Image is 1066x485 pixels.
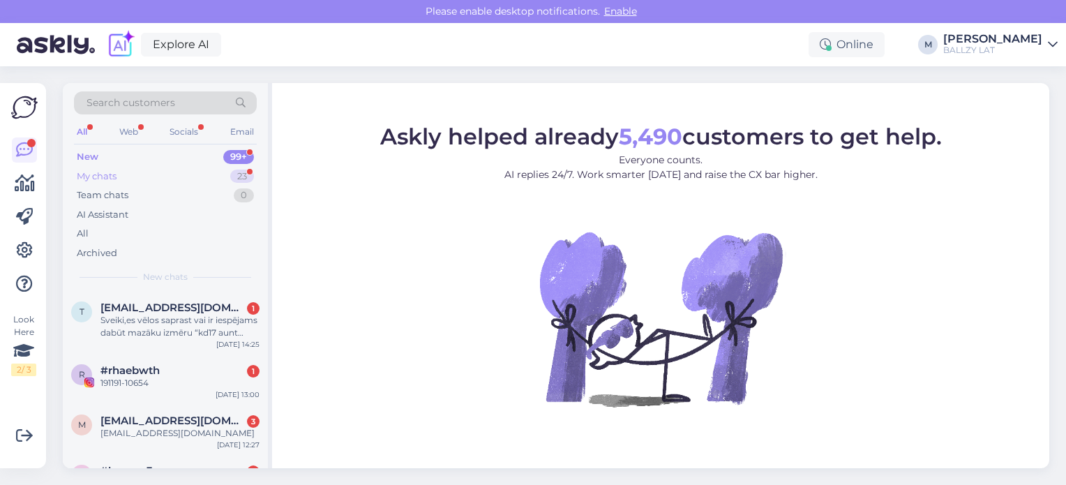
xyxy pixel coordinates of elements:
[100,301,246,314] span: tomsciguzis0@gmail.com
[80,306,84,317] span: t
[227,123,257,141] div: Email
[809,32,885,57] div: Online
[247,302,260,315] div: 1
[100,465,163,477] span: #bcrupn3w
[11,94,38,121] img: Askly Logo
[77,208,128,222] div: AI Assistant
[74,123,90,141] div: All
[141,33,221,57] a: Explore AI
[143,271,188,283] span: New chats
[77,246,117,260] div: Archived
[216,339,260,350] div: [DATE] 14:25
[380,122,942,149] span: Askly helped already customers to get help.
[100,415,246,427] span: maya.peckureva@gmail.com
[943,45,1042,56] div: BALLZY LAT
[600,5,641,17] span: Enable
[100,364,160,377] span: #rhaebwth
[619,122,682,149] b: 5,490
[11,313,36,376] div: Look Here
[167,123,201,141] div: Socials
[117,123,141,141] div: Web
[87,96,175,110] span: Search customers
[230,170,254,184] div: 23
[234,188,254,202] div: 0
[77,227,89,241] div: All
[217,440,260,450] div: [DATE] 12:27
[216,389,260,400] div: [DATE] 13:00
[380,152,942,181] p: Everyone counts. AI replies 24/7. Work smarter [DATE] and raise the CX bar higher.
[100,427,260,440] div: [EMAIL_ADDRESS][DOMAIN_NAME]
[918,35,938,54] div: M
[535,193,786,444] img: No Chat active
[78,419,86,430] span: m
[247,415,260,428] div: 3
[943,33,1058,56] a: [PERSON_NAME]BALLZY LAT
[79,369,85,380] span: r
[100,314,260,339] div: Sveiki,es vēlos saprast vai ir iespējams dabūt mazāku izmēru “kd17 aunt pearl” krāsai? Jo nu,es š...
[77,170,117,184] div: My chats
[77,188,128,202] div: Team chats
[100,377,260,389] div: 191191-10654
[943,33,1042,45] div: [PERSON_NAME]
[223,150,254,164] div: 99+
[11,364,36,376] div: 2 / 3
[106,30,135,59] img: explore-ai
[77,150,98,164] div: New
[247,465,260,478] div: 1
[247,365,260,378] div: 1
